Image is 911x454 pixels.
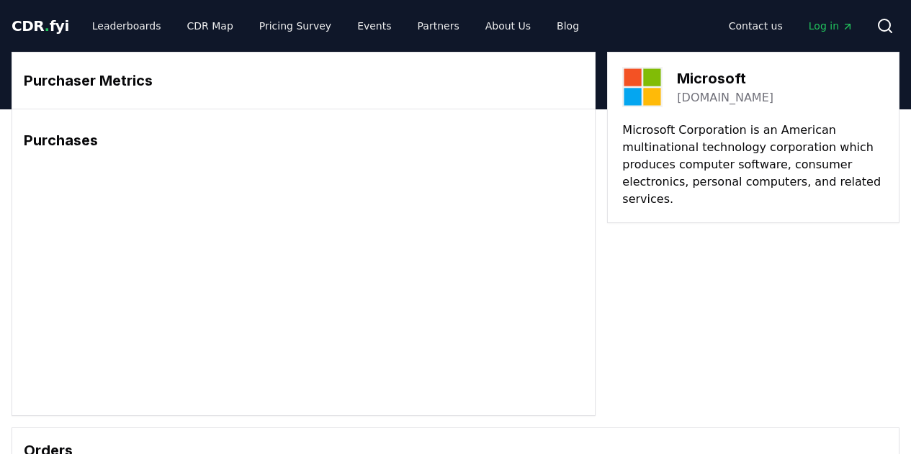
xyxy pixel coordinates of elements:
[622,67,663,107] img: Microsoft-logo
[677,68,773,89] h3: Microsoft
[717,13,794,39] a: Contact us
[797,13,865,39] a: Log in
[24,70,583,91] h3: Purchaser Metrics
[346,13,403,39] a: Events
[81,13,591,39] nav: Main
[474,13,542,39] a: About Us
[545,13,591,39] a: Blog
[809,19,853,33] span: Log in
[176,13,245,39] a: CDR Map
[24,130,583,151] h3: Purchases
[622,122,884,208] p: Microsoft Corporation is an American multinational technology corporation which produces computer...
[12,17,69,35] span: CDR fyi
[45,17,50,35] span: .
[406,13,471,39] a: Partners
[12,16,69,36] a: CDR.fyi
[717,13,865,39] nav: Main
[81,13,173,39] a: Leaderboards
[248,13,343,39] a: Pricing Survey
[677,89,773,106] a: [DOMAIN_NAME]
